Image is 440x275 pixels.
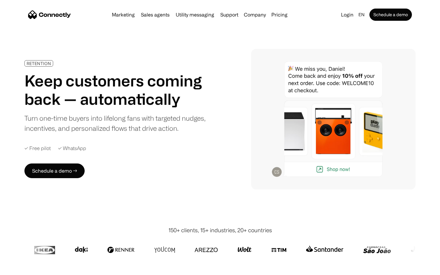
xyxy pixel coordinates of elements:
[27,61,51,66] div: RETENTION
[24,145,51,151] div: ✓ Free pilot
[24,163,85,178] a: Schedule a demo →
[369,9,412,21] a: Schedule a demo
[358,10,365,19] div: en
[12,264,37,273] ul: Language list
[24,113,210,133] div: Turn one-time buyers into lifelong fans with targeted nudges, incentives, and personalized flows ...
[218,12,241,17] a: Support
[244,10,266,19] div: Company
[173,12,217,17] a: Utility messaging
[339,10,356,19] a: Login
[168,226,272,234] div: 150+ clients, 15+ industries, 20+ countries
[138,12,172,17] a: Sales agents
[109,12,137,17] a: Marketing
[6,264,37,273] aside: Language selected: English
[58,145,86,151] div: ✓ WhatsApp
[24,71,210,108] h1: Keep customers coming back — automatically
[269,12,290,17] a: Pricing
